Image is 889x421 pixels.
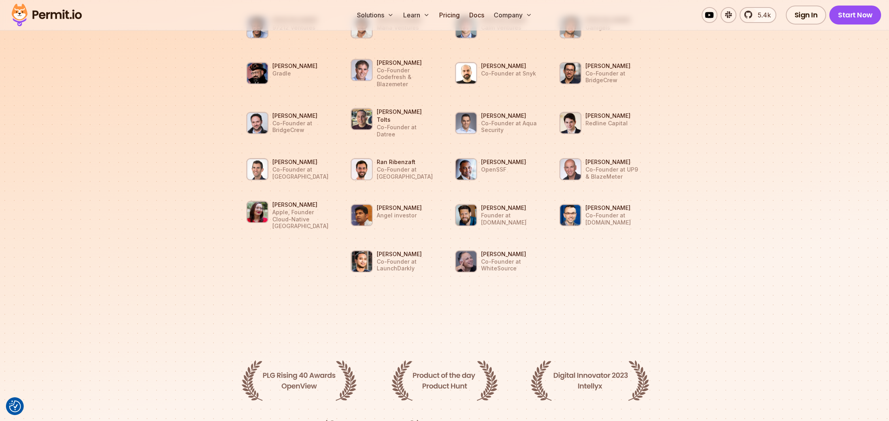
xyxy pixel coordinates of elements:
h3: [PERSON_NAME] [272,112,330,120]
p: Angel investor [377,212,422,219]
button: Company [491,7,535,23]
p: Co-Founder at UP9 & BlazeMeter [585,166,643,180]
img: Revisit consent button [9,400,21,412]
p: Apple, Founder Cloud-Native [GEOGRAPHIC_DATA] [272,209,330,230]
p: Co-Founder at BridgeCrew [585,70,643,84]
h3: [PERSON_NAME] [377,250,434,258]
h3: [PERSON_NAME] Tolts [377,108,434,124]
h3: [PERSON_NAME] [481,204,539,212]
img: Digital Innovator 2023 Intellyx [530,360,649,401]
p: Co-Founder at Datree [377,124,434,138]
h3: [PERSON_NAME] [377,59,440,67]
h3: [PERSON_NAME] [585,204,643,212]
h3: [PERSON_NAME] [585,62,643,70]
a: Sign In [786,6,827,25]
img: Amir Jerbi Co-Founder at Aqua Security [455,112,477,134]
img: Shimon Tolts Co-Founder at Datree [351,108,373,130]
p: Co-Founder at [GEOGRAPHIC_DATA] [272,166,330,180]
h3: [PERSON_NAME] [481,250,539,258]
img: Guy Eisenkot Co-Founder at BridgeCrew [246,112,268,134]
h3: [PERSON_NAME] [585,158,643,166]
img: John Kodumal Co-Founder at LaunchDarkly [351,250,373,272]
img: Randall Kent Co-Founder at Cypress.io [559,204,581,226]
p: Gradle [272,70,317,77]
img: Ben Dowling Founder at IPinfo.io [455,204,477,226]
button: Consent Preferences [9,400,21,412]
img: Baruch Sadogursky Gradle [246,62,268,84]
h3: [PERSON_NAME] [272,201,330,209]
button: Solutions [354,7,397,23]
img: Cheryl Hung Apple, Founder Cloud-Native London [246,201,268,223]
p: Co-Founder at [DOMAIN_NAME] [585,212,643,226]
h3: [PERSON_NAME] [377,204,422,212]
p: Co-Founder at BridgeCrew [272,120,330,134]
h3: [PERSON_NAME] [481,62,536,70]
img: Benno Jering Redline Capital [559,112,581,134]
span: 5.4k [753,10,771,20]
a: 5.4k [740,7,776,23]
p: Co-Founder at Aqua Security [481,120,539,134]
p: Co-Founder at [GEOGRAPHIC_DATA] [377,166,434,180]
h3: Ran Ribenzaft [377,158,434,166]
a: Docs [466,7,487,23]
button: Learn [400,7,433,23]
h3: [PERSON_NAME] [272,62,317,70]
h3: [PERSON_NAME] [585,112,630,120]
p: Co-Founder at LaunchDarkly [377,258,434,272]
h3: [PERSON_NAME] [272,158,330,166]
img: Danny Grander Co-Founder at Snyk [455,62,477,84]
h3: [PERSON_NAME] [481,158,526,166]
p: Redline Capital [585,120,630,127]
h3: [PERSON_NAME] [481,112,539,120]
img: Omkhar Arasaratnam OpenSSF [455,158,477,180]
a: Pricing [436,7,463,23]
img: Ron Rymon Co-Founder at WhiteSource [455,250,477,272]
a: Start Now [829,6,881,25]
p: Co-Founder Codefresh & Blazemeter [377,67,440,88]
img: PLG Rising 40 Awards OpenView [242,360,357,401]
p: Founder at [DOMAIN_NAME] [481,212,539,226]
img: Barak Schoster Co-Founder at BridgeCrew [559,62,581,84]
img: Nitzan Shapira Co-Founder at Epsagon [246,158,268,180]
p: Co-Founder at WhiteSource [481,258,539,272]
img: Product of the day Product Hunt [391,360,498,401]
img: Prasanna Srikhanta Angel investor [351,204,373,226]
img: Dan Benger Co-Founder Codefresh & Blazemeter [351,59,373,81]
p: Co-Founder at Snyk [481,70,536,77]
img: Alon Girmonsky Co-Founder at UP9 & BlazeMeter [559,158,581,180]
img: Ran Ribenzaft Co-Founder at Epsagon [351,158,373,180]
img: Permit logo [8,2,85,28]
p: OpenSSF [481,166,526,173]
